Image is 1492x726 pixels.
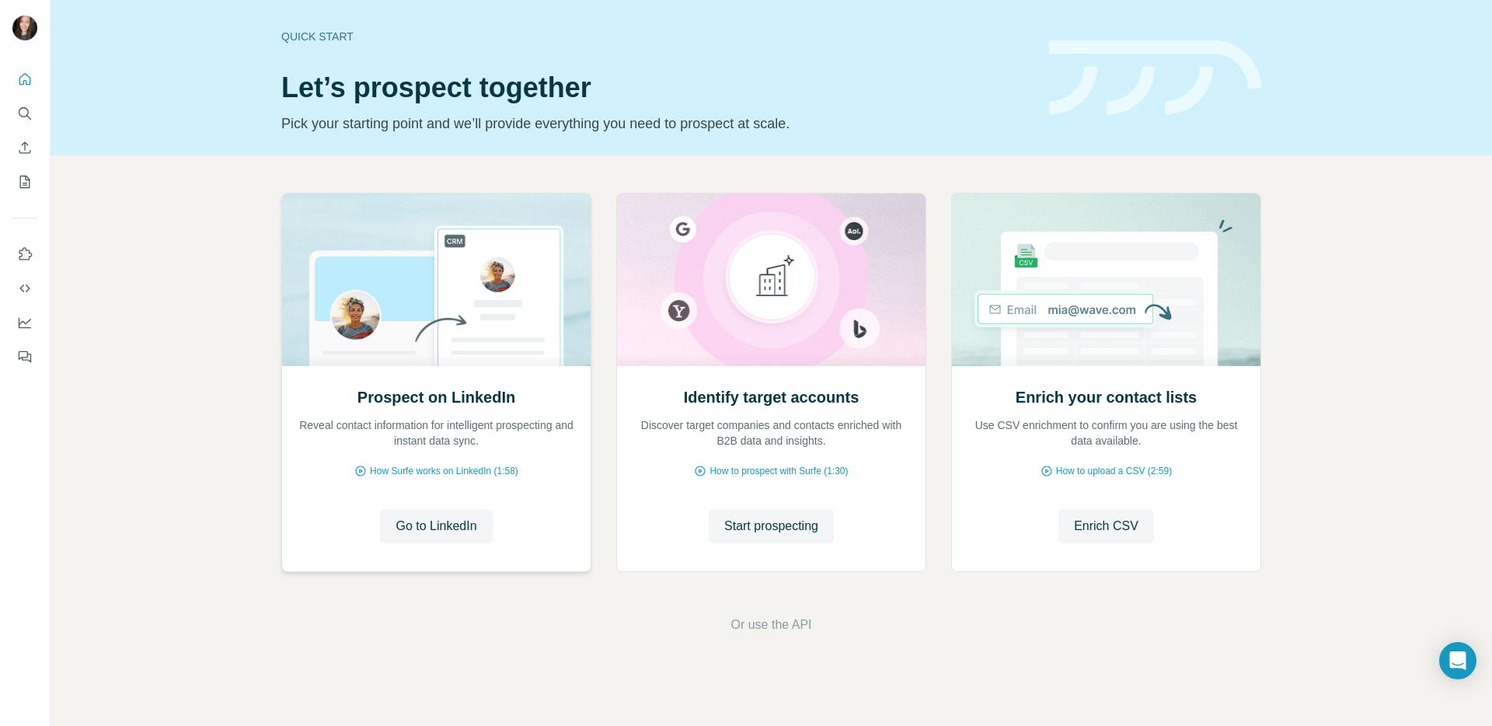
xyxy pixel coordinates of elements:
span: How to prospect with Surfe (1:30) [709,464,848,478]
button: Use Surfe on LinkedIn [12,240,37,268]
button: Feedback [12,343,37,371]
button: Enrich CSV [12,134,37,162]
img: Identify target accounts [616,194,926,366]
img: banner [1049,40,1261,116]
span: How to upload a CSV (2:59) [1056,464,1172,478]
img: Avatar [12,16,37,40]
div: Quick start [281,29,1030,44]
button: Go to LinkedIn [380,509,492,543]
button: Use Surfe API [12,274,37,302]
h2: Identify target accounts [684,386,859,408]
img: Enrich your contact lists [951,194,1261,366]
span: Start prospecting [724,517,818,536]
p: Pick your starting point and we’ll provide everything you need to prospect at scale. [281,113,1030,134]
span: Enrich CSV [1074,517,1138,536]
h1: Let’s prospect together [281,72,1030,103]
p: Reveal contact information for intelligent prospecting and instant data sync. [298,417,575,449]
div: Open Intercom Messenger [1439,642,1476,679]
p: Use CSV enrichment to confirm you are using the best data available. [967,417,1245,449]
button: My lists [12,168,37,196]
span: Go to LinkedIn [396,517,476,536]
span: How Surfe works on LinkedIn (1:58) [370,464,518,478]
button: Enrich CSV [1058,509,1154,543]
h2: Enrich your contact lists [1016,386,1197,408]
p: Discover target companies and contacts enriched with B2B data and insights. [633,417,910,449]
button: Dashboard [12,309,37,337]
img: Prospect on LinkedIn [281,194,591,366]
button: Or use the API [730,616,811,634]
button: Quick start [12,65,37,93]
button: Search [12,99,37,127]
h2: Prospect on LinkedIn [357,386,515,408]
button: Start prospecting [709,509,834,543]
